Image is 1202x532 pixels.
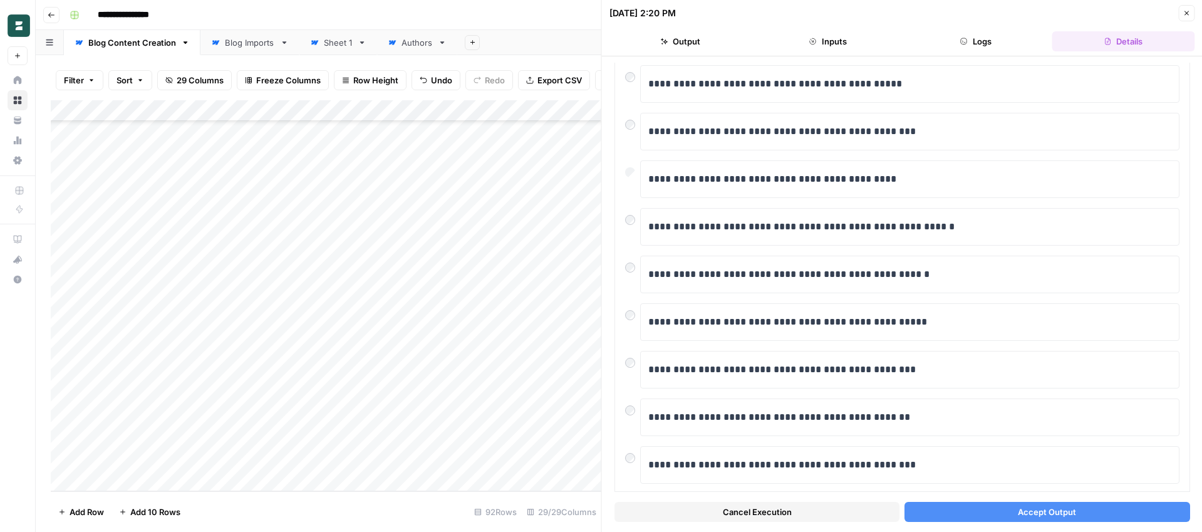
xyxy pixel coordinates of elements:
[757,31,899,51] button: Inputs
[722,506,791,518] span: Cancel Execution
[8,110,28,130] a: Your Data
[522,502,601,522] div: 29/29 Columns
[8,14,30,37] img: Borderless Logo
[56,70,103,90] button: Filter
[8,269,28,289] button: Help + Support
[324,36,353,49] div: Sheet 1
[334,70,407,90] button: Row Height
[225,36,275,49] div: Blog Imports
[70,506,104,518] span: Add Row
[518,70,590,90] button: Export CSV
[88,36,176,49] div: Blog Content Creation
[353,74,398,86] span: Row Height
[402,36,433,49] div: Authors
[609,31,752,51] button: Output
[117,74,133,86] span: Sort
[8,250,27,269] div: What's new?
[177,74,224,86] span: 29 Columns
[614,502,899,522] button: Cancel Execution
[609,7,676,19] div: [DATE] 2:20 PM
[485,74,505,86] span: Redo
[256,74,321,86] span: Freeze Columns
[8,249,28,269] button: What's new?
[465,70,513,90] button: Redo
[904,31,1047,51] button: Logs
[537,74,582,86] span: Export CSV
[8,10,28,41] button: Workspace: Borderless
[130,506,180,518] span: Add 10 Rows
[8,130,28,150] a: Usage
[200,30,299,55] a: Blog Imports
[237,70,329,90] button: Freeze Columns
[8,150,28,170] a: Settings
[111,502,188,522] button: Add 10 Rows
[51,502,111,522] button: Add Row
[469,502,522,522] div: 92 Rows
[157,70,232,90] button: 29 Columns
[64,74,84,86] span: Filter
[299,30,377,55] a: Sheet 1
[377,30,457,55] a: Authors
[64,30,200,55] a: Blog Content Creation
[8,70,28,90] a: Home
[431,74,452,86] span: Undo
[108,70,152,90] button: Sort
[412,70,460,90] button: Undo
[904,502,1189,522] button: Accept Output
[1018,506,1076,518] span: Accept Output
[8,229,28,249] a: AirOps Academy
[8,90,28,110] a: Browse
[1052,31,1194,51] button: Details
